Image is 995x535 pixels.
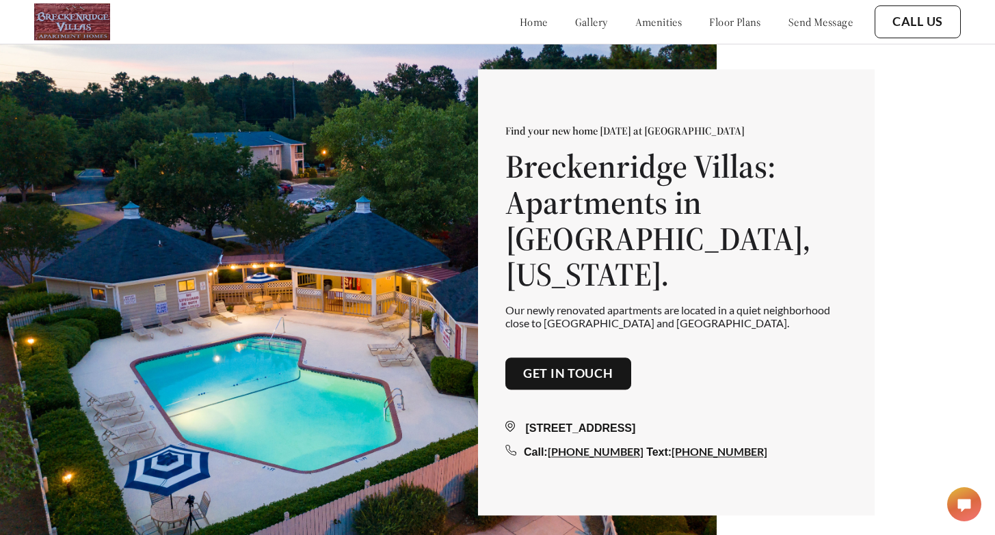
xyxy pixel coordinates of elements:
h1: Breckenridge Villas: Apartments in [GEOGRAPHIC_DATA], [US_STATE]. [505,148,847,292]
span: Call: [524,447,548,458]
a: amenities [635,15,682,29]
button: Call Us [875,5,961,38]
button: Get in touch [505,357,631,390]
a: home [520,15,548,29]
a: Call Us [892,14,943,29]
a: [PHONE_NUMBER] [672,445,767,458]
div: [STREET_ADDRESS] [505,421,847,437]
span: Text: [646,447,672,458]
img: Company logo [34,3,110,40]
p: Our newly renovated apartments are located in a quiet neighborhood close to [GEOGRAPHIC_DATA] and... [505,304,847,330]
a: floor plans [709,15,761,29]
a: [PHONE_NUMBER] [548,445,644,458]
p: Find your new home [DATE] at [GEOGRAPHIC_DATA] [505,124,847,137]
a: Get in touch [523,366,613,381]
a: send message [788,15,853,29]
a: gallery [575,15,608,29]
